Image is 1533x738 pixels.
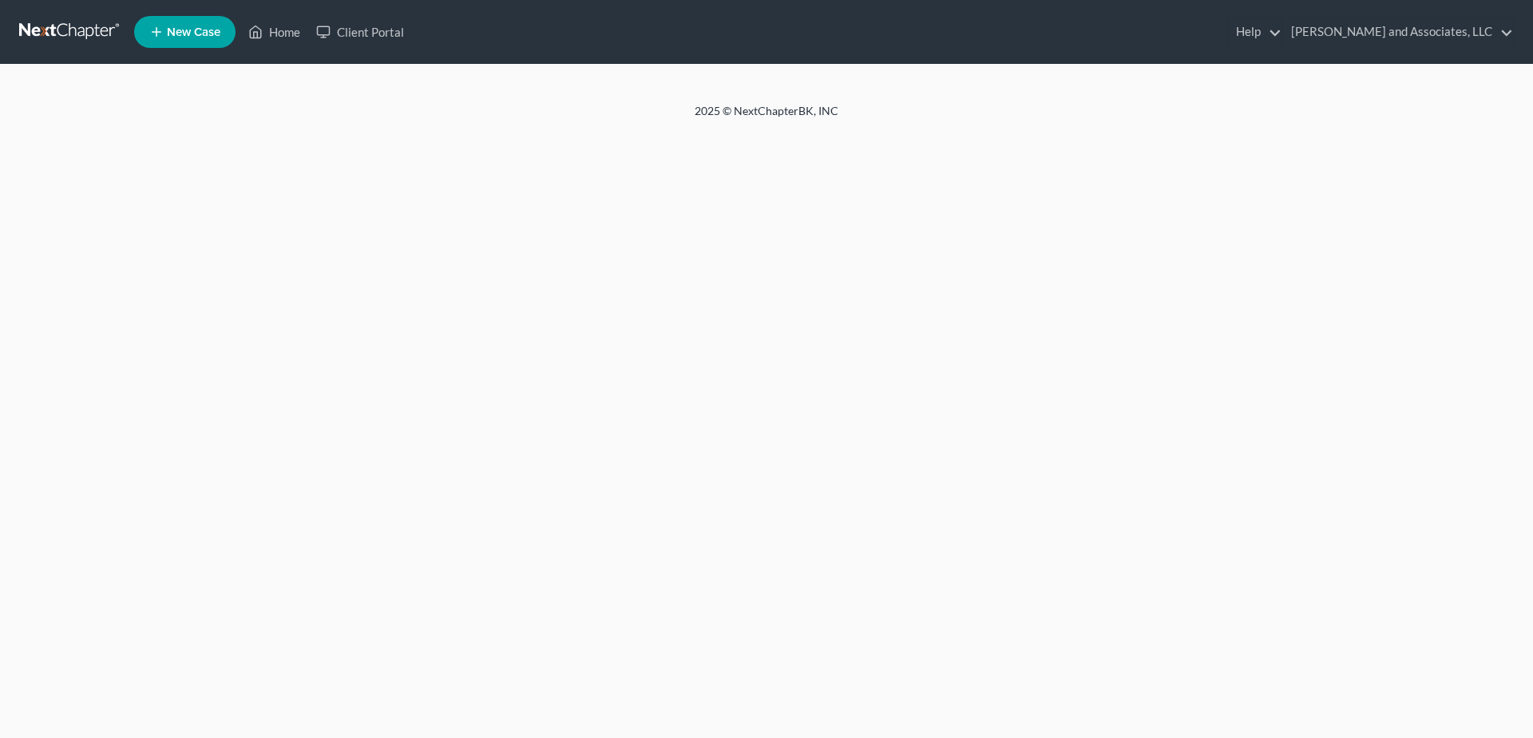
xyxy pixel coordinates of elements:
[311,103,1222,132] div: 2025 © NextChapterBK, INC
[134,16,236,48] new-legal-case-button: New Case
[1283,18,1513,46] a: [PERSON_NAME] and Associates, LLC
[240,18,308,46] a: Home
[1228,18,1281,46] a: Help
[308,18,412,46] a: Client Portal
